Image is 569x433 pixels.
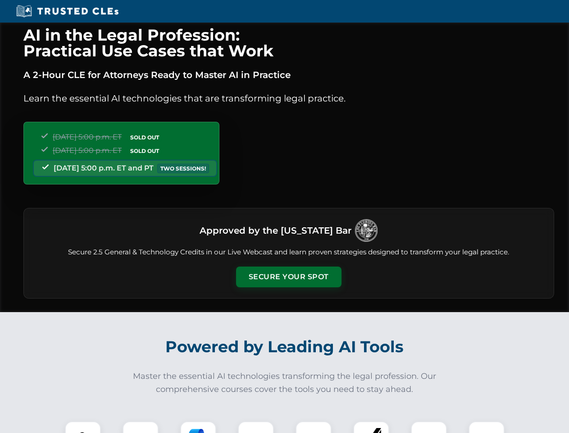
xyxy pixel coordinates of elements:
span: SOLD OUT [127,133,162,142]
button: Secure Your Spot [236,267,341,287]
img: Trusted CLEs [14,5,121,18]
span: [DATE] 5:00 p.m. ET [53,133,122,141]
span: SOLD OUT [127,146,162,156]
span: [DATE] 5:00 p.m. ET [53,146,122,155]
h2: Powered by Leading AI Tools [35,331,534,363]
img: Logo [355,219,378,242]
p: A 2-Hour CLE for Attorneys Ready to Master AI in Practice [23,68,554,82]
p: Secure 2.5 General & Technology Credits in our Live Webcast and learn proven strategies designed ... [35,247,543,258]
p: Learn the essential AI technologies that are transforming legal practice. [23,91,554,106]
h3: Approved by the [US_STATE] Bar [200,222,351,239]
h1: AI in the Legal Profession: Practical Use Cases that Work [23,27,554,59]
p: Master the essential AI technologies transforming the legal profession. Our comprehensive courses... [127,370,442,396]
